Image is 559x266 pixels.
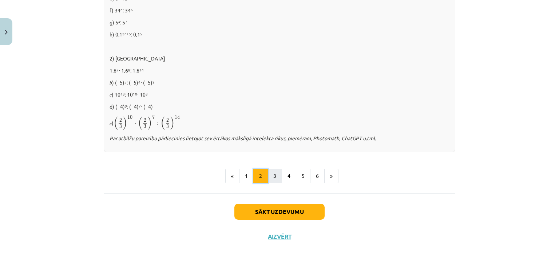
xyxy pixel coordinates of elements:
[324,169,338,183] button: »
[139,67,144,73] sup: 14
[133,91,137,97] sup: 10
[110,103,449,110] p: d) (−4) : (−4) ⋅ (−4)
[175,115,180,119] span: 14
[140,31,142,36] sup: 5
[166,118,169,122] span: 2
[125,19,127,24] sup: 7
[118,19,120,24] sup: a
[127,116,132,119] span: 10
[110,55,449,62] p: 2) [GEOGRAPHIC_DATA]
[152,115,155,119] span: 7
[144,125,146,128] span: 3
[253,169,268,183] button: 2
[225,169,239,183] button: «
[139,103,141,109] sup: 7
[110,67,449,74] p: 1,6 ⋅ 1,6 : 1,6
[120,7,123,12] sup: n
[135,123,136,125] span: ⋅
[119,118,122,122] span: 2
[110,7,449,14] p: f) 34 : 34
[114,117,118,130] span: (
[157,122,159,125] span: :
[282,169,296,183] button: 4
[267,169,282,183] button: 3
[128,67,130,73] sup: 8
[138,117,142,130] span: (
[239,169,254,183] button: 1
[144,118,146,122] span: 2
[104,169,455,183] nav: Page navigation example
[122,31,131,36] sup: 2n+5
[120,91,125,97] sup: 13
[146,91,148,97] sup: 3
[5,30,8,35] img: icon-close-lesson-0947bae3869378f0d4975bcd49f059093ad1ed9edebbc8119c70593378902aed.svg
[110,79,449,86] p: 𝑏) (−5) : (−5) ⋅ (−5)
[266,233,293,240] button: Aizvērt
[125,103,127,109] sup: 9
[123,117,127,130] span: )
[110,31,449,38] p: h) 0,1 : 0,1
[310,169,325,183] button: 6
[110,135,376,141] i: Par atbilžu pareizību pārliecinies lietojot sev ērtākos mākslīgā intelekta rīkus, piemēram, Photo...
[234,204,325,220] button: Sākt uzdevumu
[116,67,119,73] sup: 7
[296,169,310,183] button: 5
[110,19,449,26] p: g) 5 : 5
[124,79,127,85] sup: 5
[152,79,155,85] sup: 2
[138,79,140,85] sup: 4
[148,117,152,130] span: )
[170,117,175,130] span: )
[160,117,165,130] span: (
[110,115,449,130] p: 𝑒)
[131,7,133,12] sup: 6
[166,125,169,128] span: 3
[119,125,122,128] span: 3
[110,91,449,98] p: 𝑐) 10 : 10 ⋅ 10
